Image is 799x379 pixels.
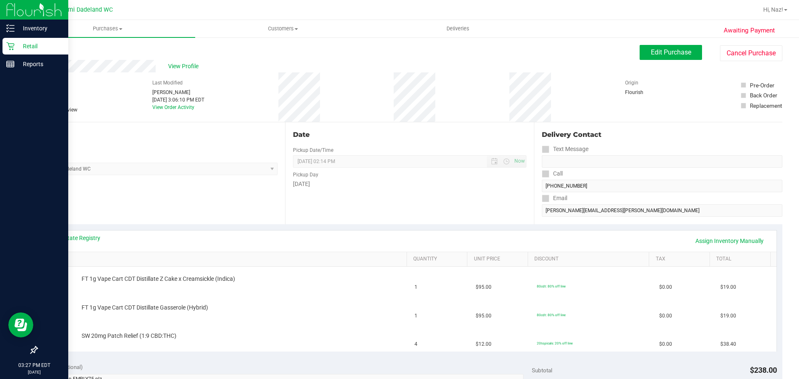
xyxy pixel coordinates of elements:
div: [PERSON_NAME] [152,89,204,96]
div: Delivery Contact [542,130,782,140]
span: Deliveries [435,25,481,32]
div: [DATE] [293,180,526,188]
span: Hi, Naz! [763,6,783,13]
div: Pre-Order [750,81,774,89]
span: $0.00 [659,283,672,291]
div: Replacement [750,102,782,110]
a: View State Registry [50,234,100,242]
label: Origin [625,79,638,87]
span: 80cdt: 80% off line [537,313,566,317]
label: Pickup Date/Time [293,146,333,154]
p: Reports [15,59,65,69]
a: SKU [49,256,403,263]
span: $95.00 [476,283,491,291]
span: View Profile [168,62,201,71]
span: $0.00 [659,312,672,320]
button: Cancel Purchase [720,45,782,61]
div: [DATE] 3:06:10 PM EDT [152,96,204,104]
inline-svg: Inventory [6,24,15,32]
a: Tax [656,256,707,263]
span: 1 [414,312,417,320]
span: $238.00 [750,366,777,374]
div: Date [293,130,526,140]
a: Discount [534,256,646,263]
span: $0.00 [659,340,672,348]
p: 03:27 PM EDT [4,362,65,369]
a: View Order Activity [152,104,194,110]
a: Total [716,256,767,263]
p: Retail [15,41,65,51]
span: Subtotal [532,367,552,374]
span: Purchases [20,25,195,32]
span: Awaiting Payment [724,26,775,35]
inline-svg: Retail [6,42,15,50]
a: Deliveries [370,20,546,37]
span: $95.00 [476,312,491,320]
input: Format: (999) 999-9999 [542,155,782,168]
span: Edit Purchase [651,48,691,56]
span: FT 1g Vape Cart CDT Distillate Gasserole (Hybrid) [82,304,208,312]
span: Customers [196,25,370,32]
span: 20topicals: 20% off line [537,341,573,345]
label: Last Modified [152,79,183,87]
div: Back Order [750,91,777,99]
span: $38.40 [720,340,736,348]
inline-svg: Reports [6,60,15,68]
a: Assign Inventory Manually [690,234,769,248]
a: Customers [195,20,370,37]
input: Format: (999) 999-9999 [542,180,782,192]
span: FT 1g Vape Cart CDT Distillate Z Cake x Creamsickle (Indica) [82,275,235,283]
span: $19.00 [720,283,736,291]
div: Location [37,130,278,140]
span: 4 [414,340,417,348]
iframe: Resource center [8,312,33,337]
label: Email [542,192,567,204]
label: Pickup Day [293,171,318,178]
a: Unit Price [474,256,525,263]
span: $12.00 [476,340,491,348]
div: Flourish [625,89,667,96]
p: Inventory [15,23,65,33]
label: Text Message [542,143,588,155]
span: $19.00 [720,312,736,320]
a: Purchases [20,20,195,37]
label: Call [542,168,563,180]
span: 80cdt: 80% off line [537,284,566,288]
p: [DATE] [4,369,65,375]
span: 1 [414,283,417,291]
span: Miami Dadeland WC [57,6,113,13]
span: SW 20mg Patch Relief (1:9 CBD:THC) [82,332,176,340]
button: Edit Purchase [640,45,702,60]
a: Quantity [413,256,464,263]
